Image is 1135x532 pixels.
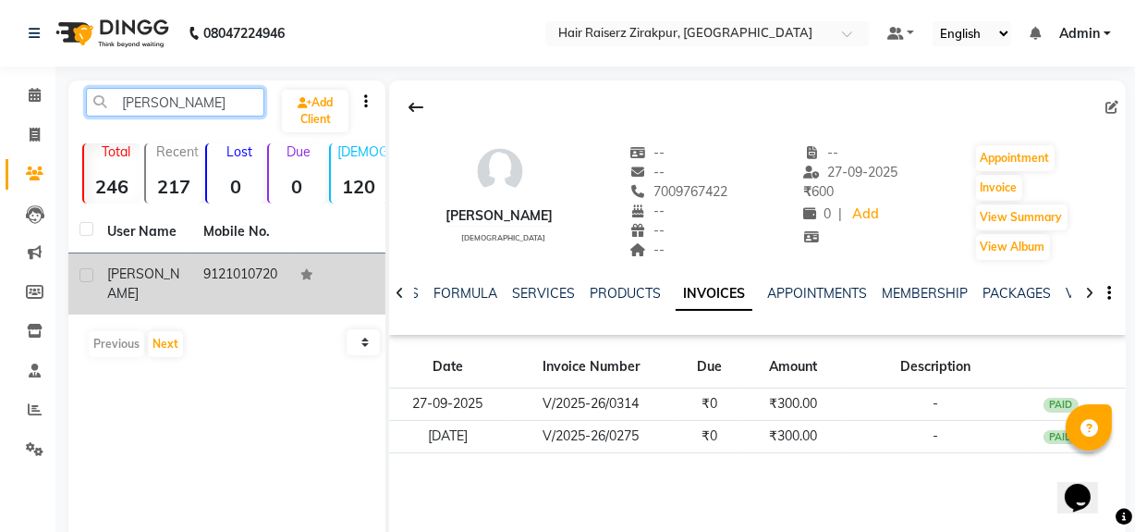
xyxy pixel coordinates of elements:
[933,395,938,412] span: -
[389,420,506,452] td: [DATE]
[331,175,387,198] strong: 120
[843,346,1028,389] th: Description
[743,420,843,452] td: ₹300.00
[803,183,812,200] span: ₹
[803,183,834,200] span: 600
[472,143,528,199] img: avatar
[389,389,506,421] td: 27-09-2025
[84,175,140,198] strong: 246
[203,7,285,59] b: 08047224946
[207,175,263,198] strong: 0
[767,285,867,302] a: APPOINTMENTS
[461,233,545,242] span: [DEMOGRAPHIC_DATA]
[676,420,743,452] td: ₹0
[1059,24,1100,43] span: Admin
[976,175,1022,201] button: Invoice
[338,143,387,160] p: [DEMOGRAPHIC_DATA]
[849,202,882,228] a: Add
[676,346,743,389] th: Due
[1043,398,1079,413] div: PAID
[803,164,897,180] span: 27-09-2025
[1057,458,1117,513] iframe: chat widget
[446,206,554,226] div: [PERSON_NAME]
[976,204,1068,230] button: View Summary
[433,285,497,302] a: FORMULA
[590,285,661,302] a: PRODUCTS
[47,7,174,59] img: logo
[92,143,140,160] p: Total
[146,175,202,198] strong: 217
[96,211,192,254] th: User Name
[629,144,665,161] span: --
[506,389,677,421] td: V/2025-26/0314
[389,346,506,389] th: Date
[803,205,831,222] span: 0
[214,143,263,160] p: Lost
[676,278,752,311] a: INVOICES
[629,222,665,239] span: --
[976,234,1050,260] button: View Album
[676,389,743,421] td: ₹0
[269,175,325,198] strong: 0
[506,346,677,389] th: Invoice Number
[506,420,677,452] td: V/2025-26/0275
[629,164,665,180] span: --
[629,183,727,200] span: 7009767422
[1043,430,1079,445] div: PAID
[882,285,968,302] a: MEMBERSHIP
[148,331,183,357] button: Next
[629,203,665,219] span: --
[982,285,1051,302] a: PACKAGES
[976,145,1055,171] button: Appointment
[86,88,264,117] input: Search by Name/Mobile/Email/Code
[743,346,843,389] th: Amount
[282,90,348,132] a: Add Client
[838,204,842,224] span: |
[192,211,288,254] th: Mobile No.
[153,143,202,160] p: Recent
[629,241,665,258] span: --
[397,90,435,125] div: Back to Client
[512,285,575,302] a: SERVICES
[933,427,938,444] span: -
[803,144,838,161] span: --
[107,266,179,302] span: [PERSON_NAME]
[273,143,325,160] p: Due
[743,389,843,421] td: ₹300.00
[192,254,288,315] td: 9121010720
